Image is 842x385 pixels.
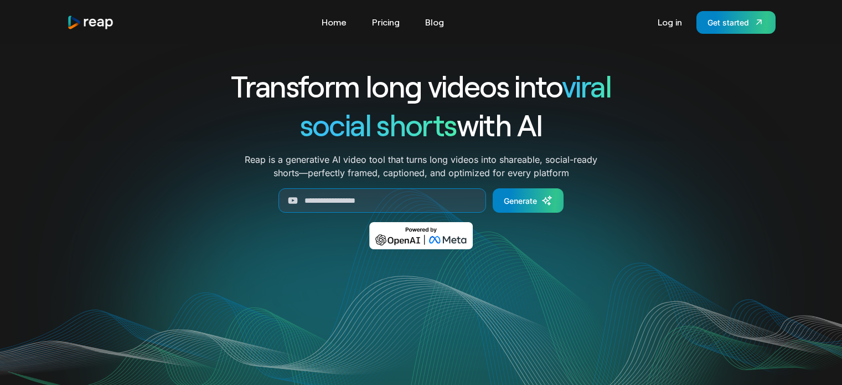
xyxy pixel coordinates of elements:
[493,188,564,213] a: Generate
[420,13,450,31] a: Blog
[191,105,652,144] h1: with AI
[696,11,776,34] a: Get started
[504,195,537,207] div: Generate
[316,13,352,31] a: Home
[562,68,611,104] span: viral
[191,66,652,105] h1: Transform long videos into
[652,13,688,31] a: Log in
[245,153,597,179] p: Reap is a generative AI video tool that turns long videos into shareable, social-ready shorts—per...
[366,13,405,31] a: Pricing
[67,15,115,30] img: reap logo
[369,222,473,249] img: Powered by OpenAI & Meta
[67,15,115,30] a: home
[707,17,749,28] div: Get started
[300,106,457,142] span: social shorts
[191,188,652,213] form: Generate Form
